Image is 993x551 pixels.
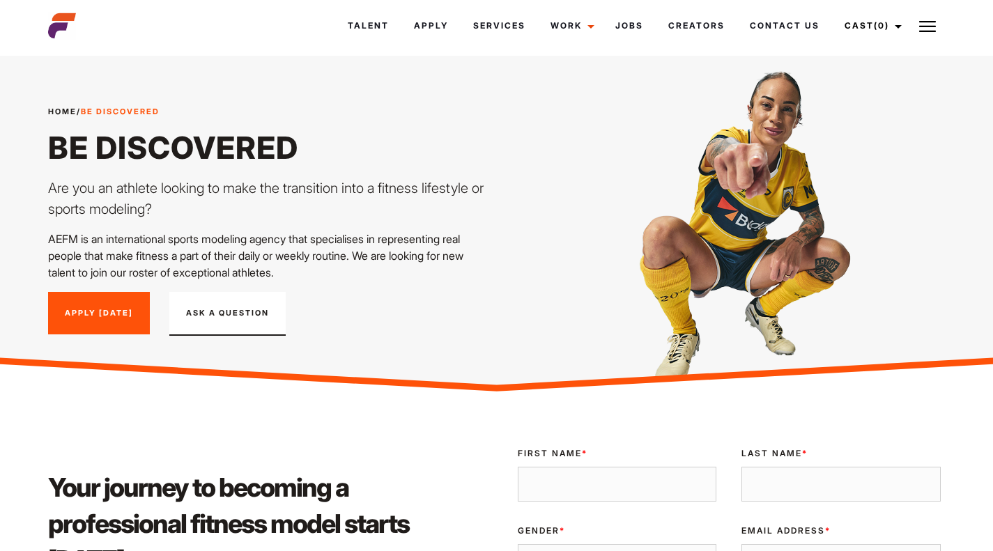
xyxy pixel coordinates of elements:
p: AEFM is an international sports modeling agency that specialises in representing real people that... [48,231,488,281]
a: Jobs [603,7,656,45]
a: Apply [401,7,461,45]
a: Cast(0) [832,7,910,45]
span: / [48,106,160,118]
a: Apply [DATE] [48,292,150,335]
a: Creators [656,7,737,45]
p: Are you an athlete looking to make the transition into a fitness lifestyle or sports modeling? [48,178,488,219]
img: Burger icon [919,18,936,35]
a: Talent [335,7,401,45]
label: Gender [518,525,717,537]
h1: Be Discovered [48,129,488,166]
strong: Be Discovered [81,107,160,116]
label: First Name [518,447,717,460]
label: Email Address [741,525,941,537]
a: Work [538,7,603,45]
a: Contact Us [737,7,832,45]
a: Services [461,7,538,45]
a: Home [48,107,77,116]
button: Ask A Question [169,292,286,336]
label: Last Name [741,447,941,460]
img: cropped-aefm-brand-fav-22-square.png [48,12,76,40]
span: (0) [874,20,889,31]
